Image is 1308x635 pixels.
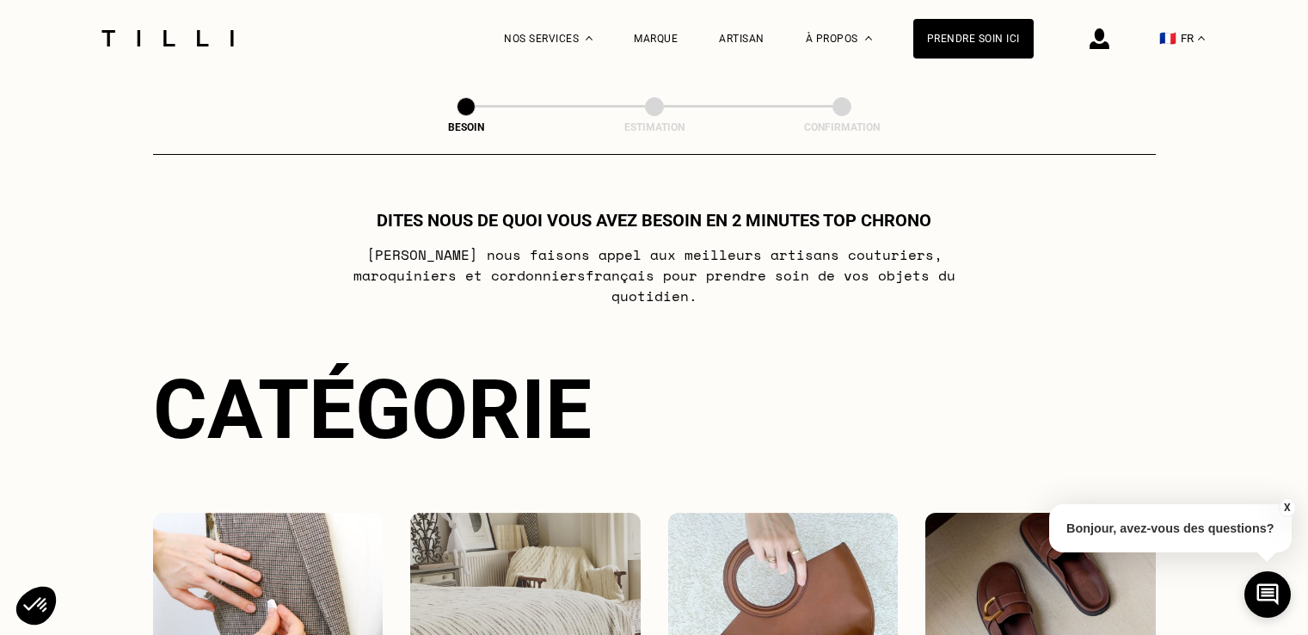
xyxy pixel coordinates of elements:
[756,121,928,133] div: Confirmation
[313,244,995,306] p: [PERSON_NAME] nous faisons appel aux meilleurs artisans couturiers , maroquiniers et cordonniers ...
[1049,504,1292,552] p: Bonjour, avez-vous des questions?
[1198,36,1205,40] img: menu déroulant
[1159,30,1176,46] span: 🇫🇷
[380,121,552,133] div: Besoin
[586,36,593,40] img: Menu déroulant
[865,36,872,40] img: Menu déroulant à propos
[377,210,931,231] h1: Dites nous de quoi vous avez besoin en 2 minutes top chrono
[913,19,1034,59] a: Prendre soin ici
[634,33,678,45] a: Marque
[153,361,1156,458] div: Catégorie
[1090,28,1109,49] img: icône connexion
[719,33,765,45] a: Artisan
[95,30,240,46] img: Logo du service de couturière Tilli
[568,121,740,133] div: Estimation
[1278,498,1295,517] button: X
